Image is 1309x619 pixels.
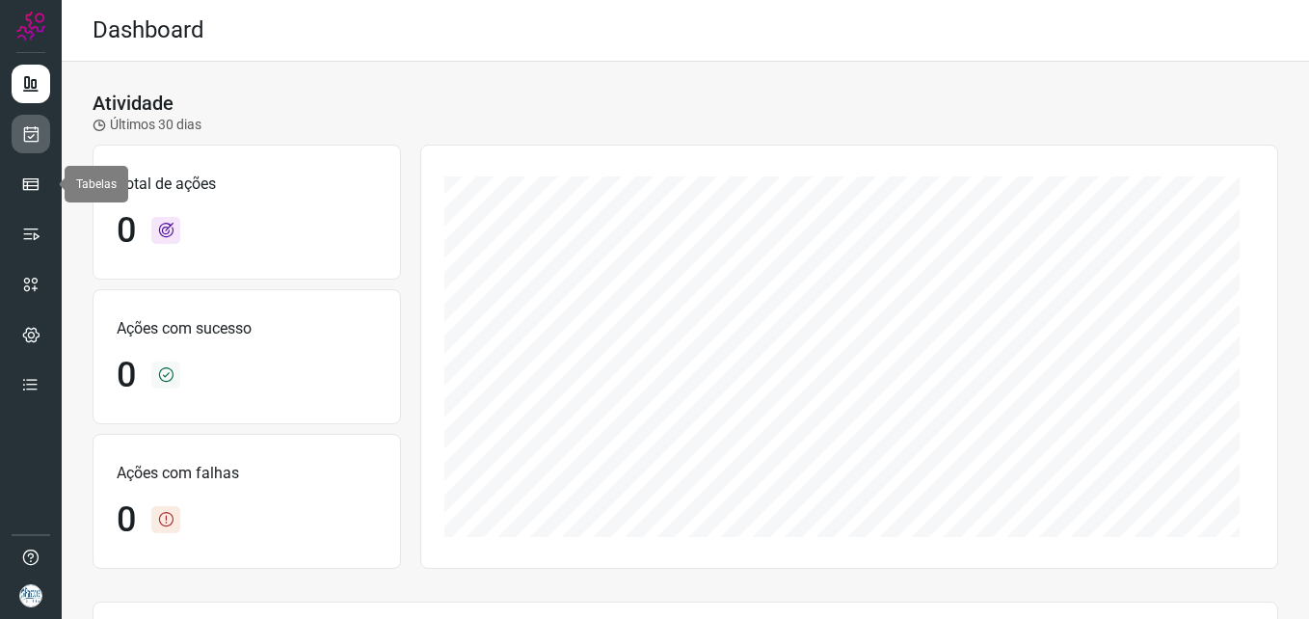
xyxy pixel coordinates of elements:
[117,317,377,340] p: Ações com sucesso
[93,16,204,44] h2: Dashboard
[19,584,42,607] img: 2df383a8bc393265737507963739eb71.PNG
[117,499,136,541] h1: 0
[117,355,136,396] h1: 0
[117,462,377,485] p: Ações com falhas
[117,210,136,252] h1: 0
[76,177,117,191] span: Tabelas
[93,92,174,115] h3: Atividade
[93,115,201,135] p: Últimos 30 dias
[117,173,377,196] p: Total de ações
[16,12,45,40] img: Logo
